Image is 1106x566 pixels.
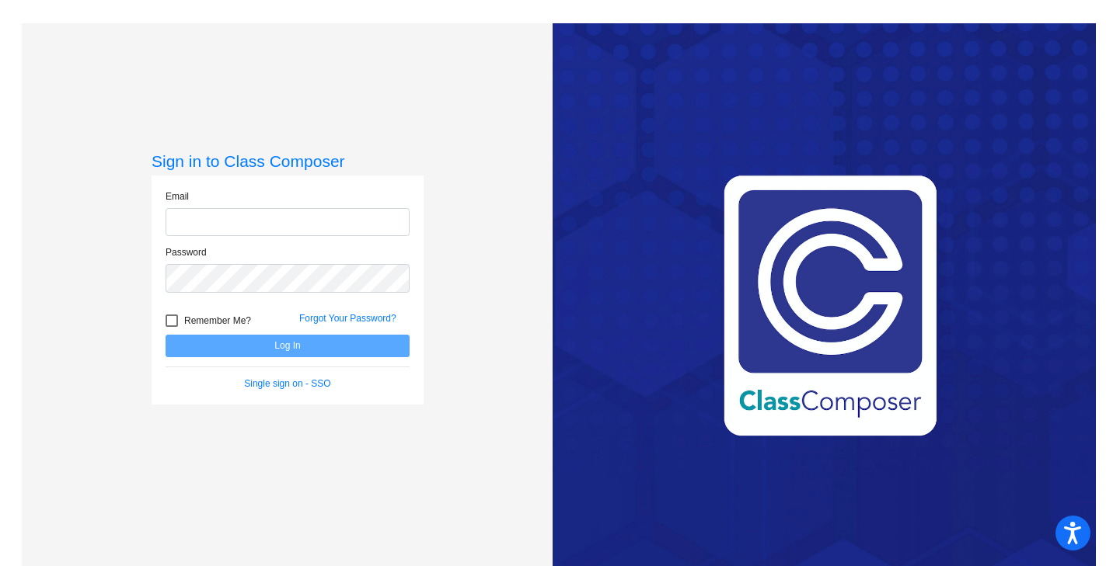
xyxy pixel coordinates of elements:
[166,245,207,259] label: Password
[152,151,424,171] h3: Sign in to Class Composer
[244,378,330,389] a: Single sign on - SSO
[184,311,251,330] span: Remember Me?
[166,335,410,357] button: Log In
[299,313,396,324] a: Forgot Your Password?
[166,189,189,203] label: Email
